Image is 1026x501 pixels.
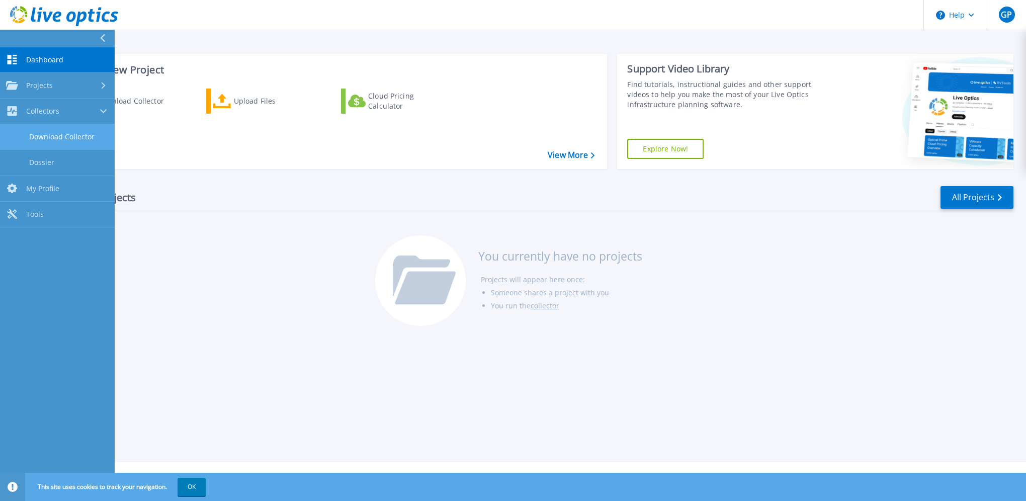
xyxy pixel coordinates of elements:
div: Upload Files [234,91,314,111]
div: Find tutorials, instructional guides and other support videos to help you make the most of your L... [627,79,830,110]
a: Download Collector [71,89,184,114]
h3: You currently have no projects [478,251,642,262]
a: collector [531,301,559,310]
button: OK [178,478,206,496]
div: Support Video Library [627,62,830,75]
span: Dashboard [26,55,63,64]
li: Someone shares a project with you [491,286,642,299]
a: All Projects [940,186,1013,209]
h3: Start a New Project [71,64,594,75]
a: Explore Now! [627,139,704,159]
div: Download Collector [97,91,178,111]
span: Projects [26,81,53,90]
a: View More [548,150,594,160]
li: Projects will appear here once: [481,273,642,286]
a: Cloud Pricing Calculator [341,89,453,114]
span: My Profile [26,184,59,193]
span: Tools [26,210,44,219]
a: Upload Files [206,89,318,114]
span: This site uses cookies to track your navigation. [28,478,206,496]
span: GP [1001,11,1012,19]
span: Collectors [26,107,59,116]
li: You run the [491,299,642,312]
div: Cloud Pricing Calculator [368,91,449,111]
